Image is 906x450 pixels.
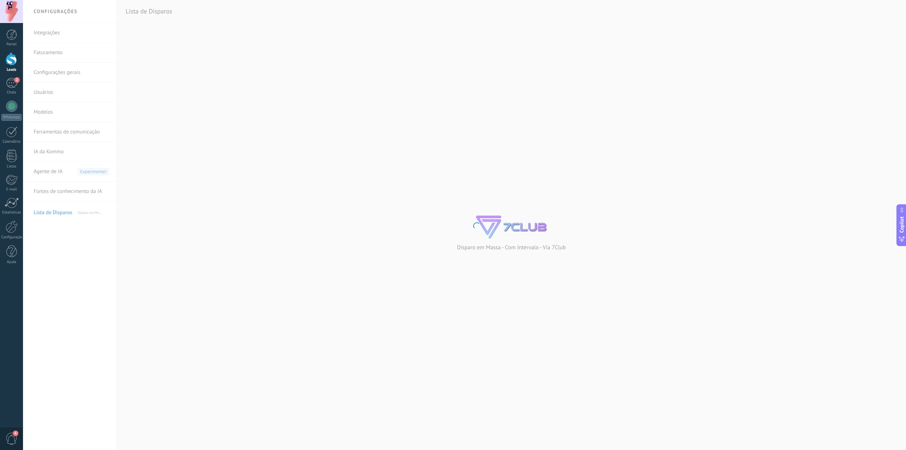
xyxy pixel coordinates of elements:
[14,77,20,83] span: 2
[1,90,22,95] div: Chats
[1,42,22,47] div: Painel
[898,216,905,233] span: Copilot
[1,164,22,169] div: Listas
[1,235,22,240] div: Configurações
[1,210,22,215] div: Estatísticas
[1,187,22,192] div: E-mail
[1,68,22,72] div: Leads
[1,260,22,264] div: Ajuda
[1,139,22,144] div: Calendário
[13,431,18,436] span: 4
[1,114,22,121] div: WhatsApp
